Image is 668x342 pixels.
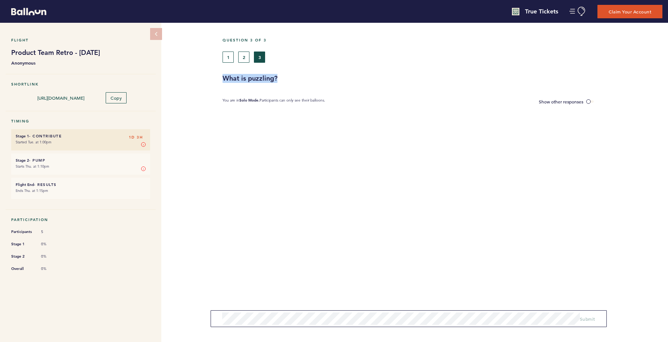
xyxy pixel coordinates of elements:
[16,134,29,139] small: Stage 1
[597,5,662,18] button: Claim Your Account
[238,52,249,63] button: 2
[11,48,150,57] h1: Product Team Retro - [DATE]
[16,188,48,193] time: Ends Thu. at 1:15pm
[106,92,127,103] button: Copy
[16,158,146,163] h6: - Pump
[16,140,52,144] time: Started Tue. at 1:00pm
[11,240,34,248] span: Stage 1
[223,74,662,83] h3: What is puzzling?
[111,95,122,101] span: Copy
[223,52,234,63] button: 1
[41,242,63,247] span: 0%
[11,119,150,124] h5: Timing
[239,98,260,103] b: Solo Mode.
[11,265,34,273] span: Overall
[11,38,150,43] h5: Flight
[11,217,150,222] h5: Participation
[580,315,595,323] button: Submit
[11,228,34,236] span: Participants
[11,82,150,87] h5: Shortlink
[16,158,29,163] small: Stage 2
[223,98,325,106] p: You are in Participants can only see their balloons.
[11,8,46,15] svg: Balloon
[16,134,146,139] h6: - Contribute
[11,59,150,66] b: Anonymous
[16,182,146,187] h6: - Results
[16,182,34,187] small: Flight End
[16,164,49,169] time: Starts Thu. at 1:10pm
[41,266,63,271] span: 0%
[569,7,586,16] button: Manage Account
[223,38,662,43] h5: Question 3 of 3
[41,254,63,259] span: 0%
[129,134,143,141] span: 1D 3H
[539,99,583,105] span: Show other responses
[11,253,34,260] span: Stage 2
[525,7,558,16] h4: True Tickets
[254,52,265,63] button: 3
[41,229,63,234] span: 5
[6,7,46,15] a: Balloon
[580,316,595,322] span: Submit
